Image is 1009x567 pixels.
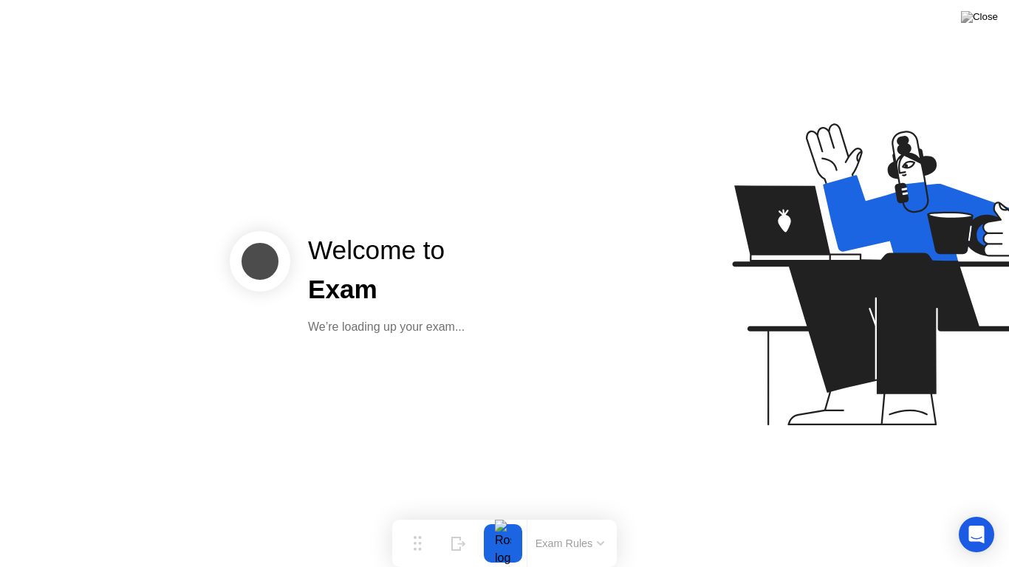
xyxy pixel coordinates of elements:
[308,318,465,336] div: We’re loading up your exam...
[308,270,465,309] div: Exam
[959,517,994,552] div: Open Intercom Messenger
[308,231,465,270] div: Welcome to
[531,537,609,550] button: Exam Rules
[961,11,998,23] img: Close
